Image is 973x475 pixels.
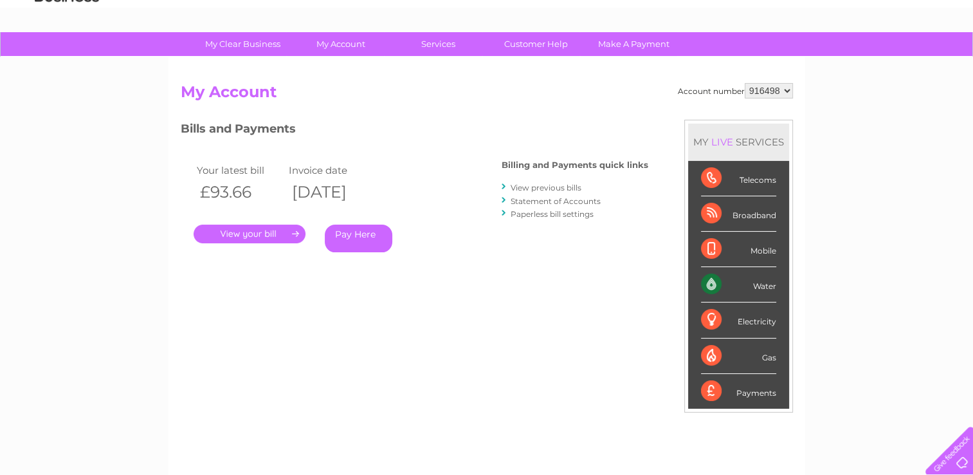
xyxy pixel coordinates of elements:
a: My Account [287,32,394,56]
a: Blog [861,55,880,64]
th: [DATE] [286,179,378,205]
a: Make A Payment [581,32,687,56]
td: Your latest bill [194,162,286,179]
h2: My Account [181,83,793,107]
td: Invoice date [286,162,378,179]
div: MY SERVICES [688,124,789,160]
div: Account number [678,83,793,98]
a: Customer Help [483,32,589,56]
h4: Billing and Payments quick links [502,160,648,170]
div: Clear Business is a trading name of Verastar Limited (registered in [GEOGRAPHIC_DATA] No. 3667643... [183,7,791,62]
a: View previous bills [511,183,581,192]
div: Gas [701,339,776,374]
div: Mobile [701,232,776,267]
a: Telecoms [815,55,853,64]
h3: Bills and Payments [181,120,648,142]
a: Paperless bill settings [511,209,594,219]
a: Water [747,55,771,64]
a: Services [385,32,491,56]
div: Payments [701,374,776,409]
img: logo.png [34,33,100,73]
div: Broadband [701,196,776,232]
a: Energy [779,55,807,64]
a: Contact [887,55,919,64]
div: Water [701,267,776,303]
a: Log out [931,55,961,64]
th: £93.66 [194,179,286,205]
div: LIVE [709,136,736,148]
a: . [194,225,305,243]
div: Electricity [701,303,776,338]
a: Pay Here [325,225,392,252]
a: Statement of Accounts [511,196,601,206]
a: 0333 014 3131 [731,6,819,23]
a: My Clear Business [190,32,296,56]
div: Telecoms [701,161,776,196]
